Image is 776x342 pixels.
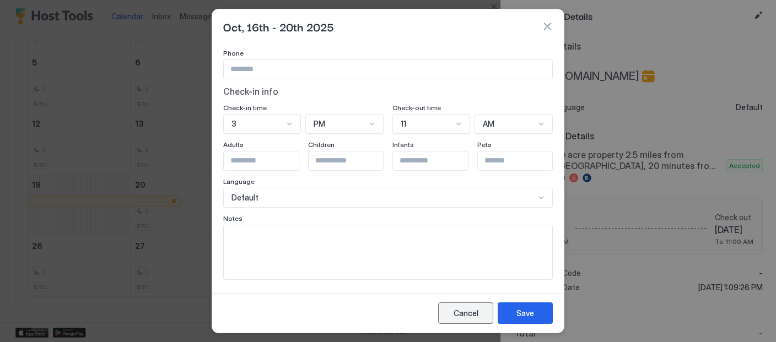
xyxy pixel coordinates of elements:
[454,307,478,319] div: Cancel
[231,119,236,129] span: 3
[438,302,493,324] button: Cancel
[309,151,399,170] input: Input Field
[223,86,278,97] span: Check-in info
[478,151,568,170] input: Input Field
[11,305,37,331] iframe: Intercom live chat
[231,193,258,203] span: Default
[483,119,494,129] span: AM
[498,302,553,324] button: Save
[223,104,267,112] span: Check-in time
[223,18,334,35] span: Oct, 16th - 20th 2025
[393,151,483,170] input: Input Field
[224,225,552,279] textarea: Input Field
[223,140,244,149] span: Adults
[392,140,414,149] span: Infants
[392,104,441,112] span: Check-out time
[224,151,314,170] input: Input Field
[223,214,242,222] span: Notes
[477,140,492,149] span: Pets
[223,49,244,57] span: Phone
[223,177,255,186] span: Language
[516,307,534,319] div: Save
[224,60,552,79] input: Input Field
[308,140,335,149] span: Children
[314,119,325,129] span: PM
[401,119,406,129] span: 11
